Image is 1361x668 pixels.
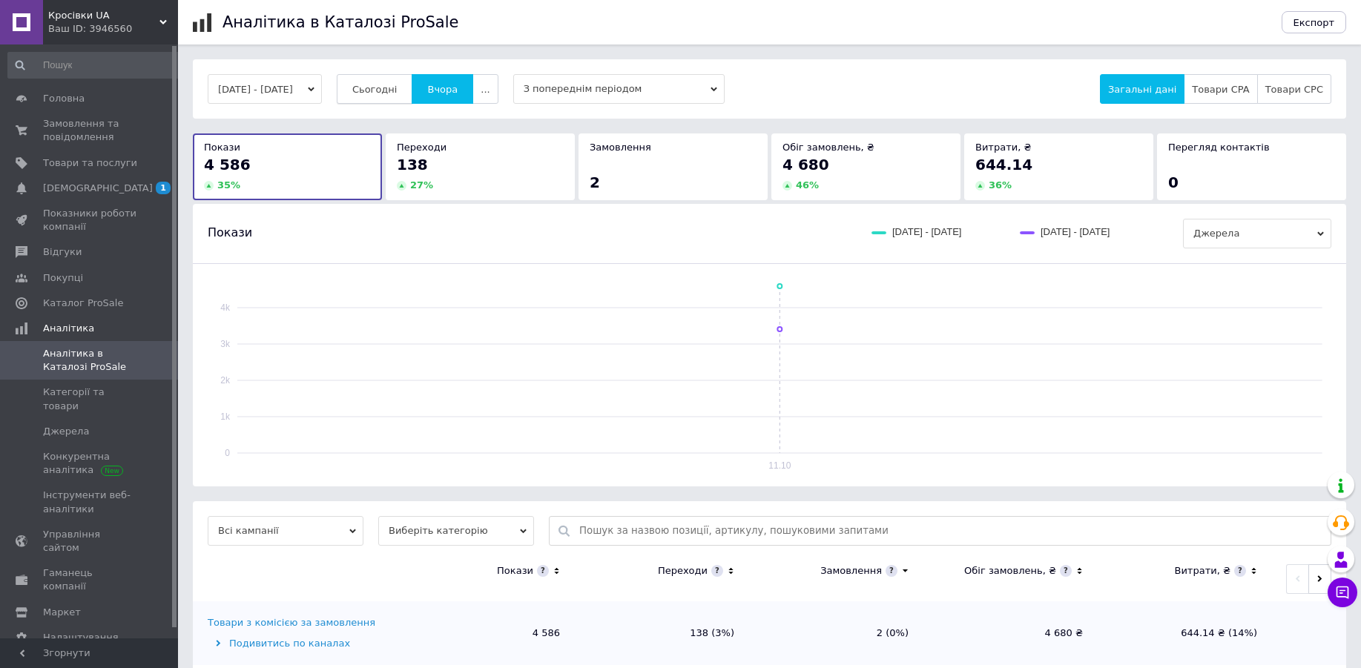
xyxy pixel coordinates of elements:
[590,142,651,153] span: Замовлення
[472,74,498,104] button: ...
[43,450,137,477] span: Конкурентна аналітика
[397,142,446,153] span: Переходи
[352,84,398,95] span: Сьогодні
[575,601,749,665] td: 138 (3%)
[590,173,600,191] span: 2
[1183,219,1331,248] span: Джерела
[208,637,397,650] div: Подивитись по каналах
[43,207,137,234] span: Показники роботи компанії
[1328,578,1357,607] button: Чат з покупцем
[43,271,83,285] span: Покупці
[43,631,119,644] span: Налаштування
[1192,84,1249,95] span: Товари CPA
[43,425,89,438] span: Джерела
[513,74,725,104] span: З попереднім періодом
[1265,84,1323,95] span: Товари CPC
[923,601,1098,665] td: 4 680 ₴
[1294,17,1335,28] span: Експорт
[481,84,490,95] span: ...
[217,179,240,191] span: 35 %
[208,516,363,546] span: Всі кампанії
[7,52,186,79] input: Пошук
[223,13,458,31] h1: Аналітика в Каталозі ProSale
[43,245,82,259] span: Відгуки
[749,601,923,665] td: 2 (0%)
[401,601,575,665] td: 4 586
[43,606,81,619] span: Маркет
[220,375,231,386] text: 2k
[1174,564,1230,578] div: Витрати, ₴
[204,156,251,173] span: 4 586
[220,339,231,349] text: 3k
[43,117,137,144] span: Замовлення та повідомлення
[208,616,375,629] div: Товари з комісією за замовлення
[1098,601,1272,665] td: 644.14 ₴ (14%)
[820,564,882,578] div: Замовлення
[208,74,322,104] button: [DATE] - [DATE]
[337,74,413,104] button: Сьогодні
[48,22,178,36] div: Ваш ID: 3946560
[579,517,1323,545] input: Пошук за назвою позиції, артикулу, пошуковими запитами
[964,564,1056,578] div: Обіг замовлень, ₴
[1282,11,1347,33] button: Експорт
[156,182,171,194] span: 1
[497,564,533,578] div: Покази
[43,92,85,105] span: Головна
[43,156,137,170] span: Товари та послуги
[1100,74,1184,104] button: Загальні дані
[43,489,137,515] span: Інструменти веб-аналітики
[427,84,458,95] span: Вчора
[208,225,252,241] span: Покази
[768,460,791,471] text: 11.10
[43,566,137,593] span: Гаманець компанії
[43,322,94,335] span: Аналітика
[43,528,137,555] span: Управління сайтом
[782,156,829,173] span: 4 680
[1184,74,1257,104] button: Товари CPA
[782,142,874,153] span: Обіг замовлень, ₴
[975,142,1032,153] span: Витрати, ₴
[975,156,1032,173] span: 644.14
[410,179,433,191] span: 27 %
[412,74,473,104] button: Вчора
[397,156,428,173] span: 138
[48,9,159,22] span: Кросівки UA
[378,516,534,546] span: Виберіть категорію
[43,386,137,412] span: Категорії та товари
[225,448,230,458] text: 0
[989,179,1012,191] span: 36 %
[796,179,819,191] span: 46 %
[220,302,231,313] text: 4k
[204,142,240,153] span: Покази
[43,297,123,310] span: Каталог ProSale
[1168,173,1179,191] span: 0
[1108,84,1176,95] span: Загальні дані
[43,347,137,374] span: Аналітика в Каталозі ProSale
[1168,142,1270,153] span: Перегляд контактів
[658,564,708,578] div: Переходи
[220,411,231,422] text: 1k
[43,182,153,195] span: [DEMOGRAPHIC_DATA]
[1257,74,1331,104] button: Товари CPC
